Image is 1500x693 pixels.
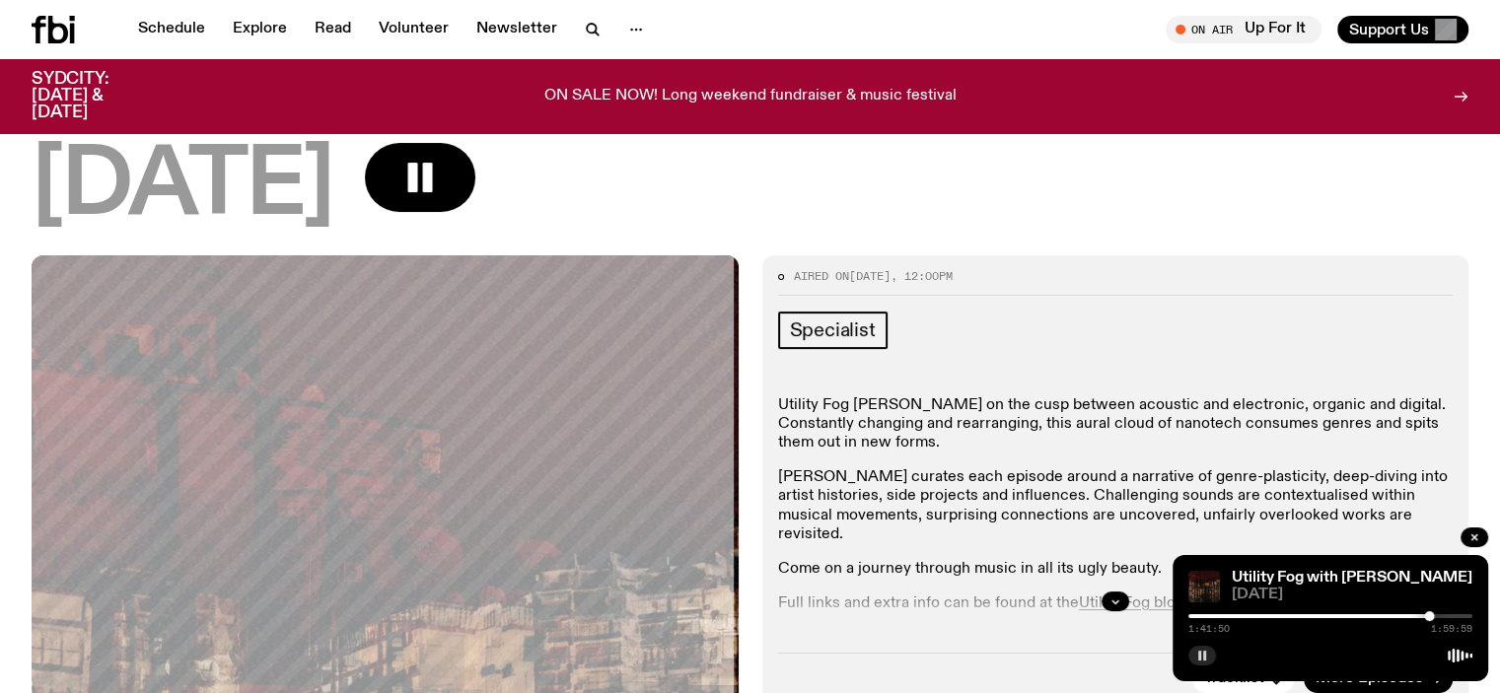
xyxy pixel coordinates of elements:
[778,312,888,349] a: Specialist
[1232,570,1472,586] a: Utility Fog with [PERSON_NAME]
[303,16,363,43] a: Read
[1337,16,1468,43] button: Support Us
[778,468,1454,544] p: [PERSON_NAME] curates each episode around a narrative of genre-plasticity, deep-diving into artis...
[778,560,1454,579] p: Come on a journey through music in all its ugly beauty.
[221,16,299,43] a: Explore
[891,268,953,284] span: , 12:00pm
[1431,624,1472,634] span: 1:59:59
[32,71,158,121] h3: SYDCITY: [DATE] & [DATE]
[1188,571,1220,602] img: Cover to (SAFETY HAZARD) مخاطر السلامة by electroneya, MARTINA and TNSXORDS
[790,319,876,341] span: Specialist
[794,268,849,284] span: Aired on
[126,16,217,43] a: Schedule
[1188,624,1230,634] span: 1:41:50
[464,16,569,43] a: Newsletter
[778,396,1454,453] p: Utility Fog [PERSON_NAME] on the cusp between acoustic and electronic, organic and digital. Const...
[1349,21,1429,38] span: Support Us
[544,88,957,105] p: ON SALE NOW! Long weekend fundraiser & music festival
[367,16,461,43] a: Volunteer
[32,143,333,232] span: [DATE]
[1166,16,1321,43] button: On AirUp For It
[1232,588,1472,602] span: [DATE]
[849,268,891,284] span: [DATE]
